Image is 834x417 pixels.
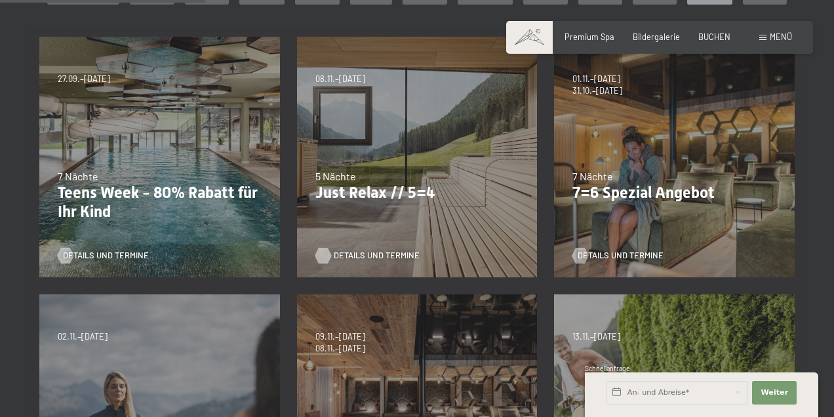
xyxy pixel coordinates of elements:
p: Just Relax // 5=4 [315,184,519,203]
a: Bildergalerie [633,31,680,42]
a: BUCHEN [698,31,730,42]
span: Details und Termine [334,250,420,262]
span: Menü [770,31,792,42]
span: Details und Termine [63,250,149,262]
span: 7 Nächte [572,170,613,182]
span: Schnellanfrage [585,365,630,372]
a: Details und Termine [315,250,407,262]
button: Weiter [752,381,797,405]
span: 7 Nächte [58,170,98,182]
span: 08.11.–[DATE] [315,73,365,85]
span: 09.11.–[DATE] [315,331,365,343]
a: Details und Termine [572,250,664,262]
span: 5 Nächte [315,170,356,182]
a: Premium Spa [565,31,614,42]
span: 31.10.–[DATE] [572,85,622,97]
p: Teens Week - 80% Rabatt für Ihr Kind [58,184,262,222]
span: Details und Termine [578,250,664,262]
span: 01.11.–[DATE] [572,73,622,85]
span: 02.11.–[DATE] [58,331,108,343]
span: 13.11.–[DATE] [572,331,620,343]
a: Details und Termine [58,250,149,262]
span: Weiter [761,387,788,398]
span: 27.09.–[DATE] [58,73,110,85]
p: 7=6 Spezial Angebot [572,184,776,203]
span: 08.11.–[DATE] [315,343,365,355]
